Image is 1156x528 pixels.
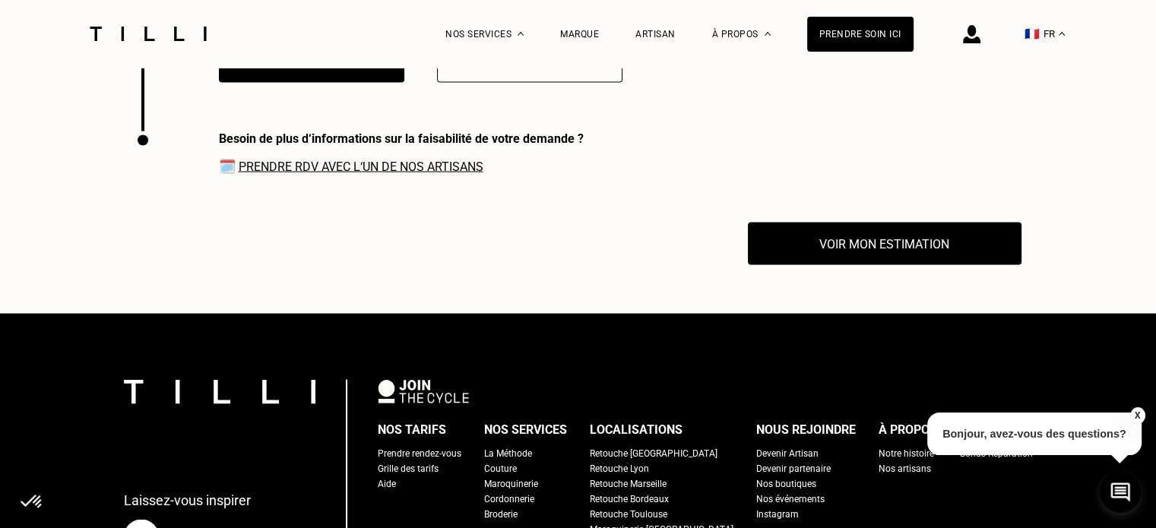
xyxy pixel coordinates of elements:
[756,476,816,492] a: Nos boutiques
[484,507,518,522] a: Broderie
[963,25,980,43] img: icône connexion
[756,492,825,507] a: Nos événements
[484,446,532,461] a: La Méthode
[590,507,667,522] a: Retouche Toulouse
[219,158,584,174] span: 🗓️
[378,446,461,461] a: Prendre rendez-vous
[484,461,517,476] a: Couture
[378,380,469,403] img: logo Join The Cycle
[378,461,439,476] a: Grille des tarifs
[756,419,856,441] div: Nous rejoindre
[378,476,396,492] a: Aide
[635,29,676,40] a: Artisan
[756,446,819,461] a: Devenir Artisan
[560,29,599,40] a: Marque
[756,461,831,476] a: Devenir partenaire
[590,476,667,492] a: Retouche Marseille
[239,160,483,174] a: Prendre RDV avec l‘un de nos artisans
[807,17,914,52] a: Prendre soin ici
[748,223,1021,265] button: Voir mon estimation
[879,446,934,461] a: Notre histoire
[219,131,584,146] div: Besoin de plus d‘informations sur la faisabilité de votre demande ?
[590,492,669,507] a: Retouche Bordeaux
[879,461,931,476] a: Nos artisans
[756,507,799,522] a: Instagram
[590,446,717,461] a: Retouche [GEOGRAPHIC_DATA]
[484,476,538,492] a: Maroquinerie
[590,419,683,441] div: Localisations
[484,419,567,441] div: Nos services
[518,32,524,36] img: Menu déroulant
[879,419,937,441] div: À propos
[1059,32,1065,36] img: menu déroulant
[590,461,649,476] a: Retouche Lyon
[124,380,315,403] img: logo Tilli
[1025,27,1040,41] span: 🇫🇷
[765,32,771,36] img: Menu déroulant à propos
[927,413,1142,455] p: Bonjour, avez-vous des questions?
[1129,407,1145,424] button: X
[124,492,251,508] p: Laissez-vous inspirer
[484,492,534,507] a: Cordonnerie
[84,27,212,41] img: Logo du service de couturière Tilli
[378,419,446,441] div: Nos tarifs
